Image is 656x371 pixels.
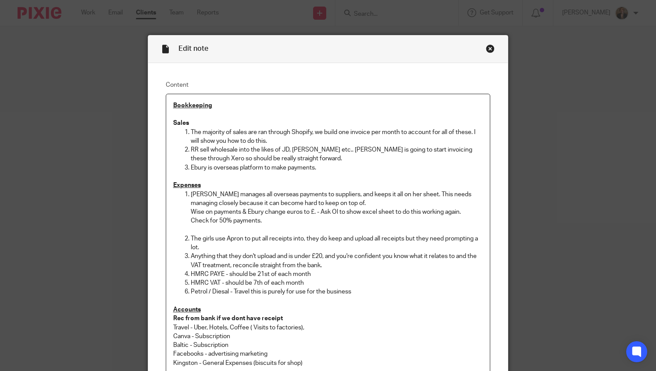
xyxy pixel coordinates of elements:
[191,287,483,296] p: Petrol / Diesal - Travel this is purely for use for the business
[191,145,483,163] p: RR sell wholesale into the likes of JD, [PERSON_NAME] etc.. [PERSON_NAME] is going to start invoi...
[191,252,483,270] p: Anything that they don't upload and is under £20, and you're confident you know what it relates t...
[173,120,189,126] strong: Sales
[173,359,483,367] p: Kingston - General Expenses (biscuits for shop)
[191,128,483,146] p: The majority of sales are ran through Shopify, we build one invoice per month to account for all ...
[191,216,483,225] p: Check for 50% payments.
[191,163,483,172] p: Ebury is overseas platform to make payments.
[173,307,201,313] u: Accounts
[173,350,483,358] p: Facebooks - advertising marketing
[173,315,283,322] strong: Rec from bank if we dont have receipt
[173,341,483,350] p: Baltic - Subscription
[191,190,483,208] p: [PERSON_NAME] manages all overseas payments to suppliers, and keeps it all on her sheet. This nee...
[191,208,483,216] p: Wise on payments & Ebury change euros to £. - Ask Ol to show excel sheet to do this working again.
[191,234,483,252] p: The girls use Apron to put all receipts into, they do keep and upload all receipts but they need ...
[173,182,201,188] u: Expenses
[166,81,491,89] label: Content
[173,102,212,109] u: Bookkeeping
[191,270,483,279] p: HMRC PAYE - should be 21st of each month
[173,323,483,332] p: Travel - Uber, Hotels, Coffee ( Visits to factories),
[191,279,483,287] p: HMRC VAT - should be 7th of each month
[178,45,208,52] span: Edit note
[173,332,483,341] p: Canva - Subscription
[486,44,495,53] div: Close this dialog window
